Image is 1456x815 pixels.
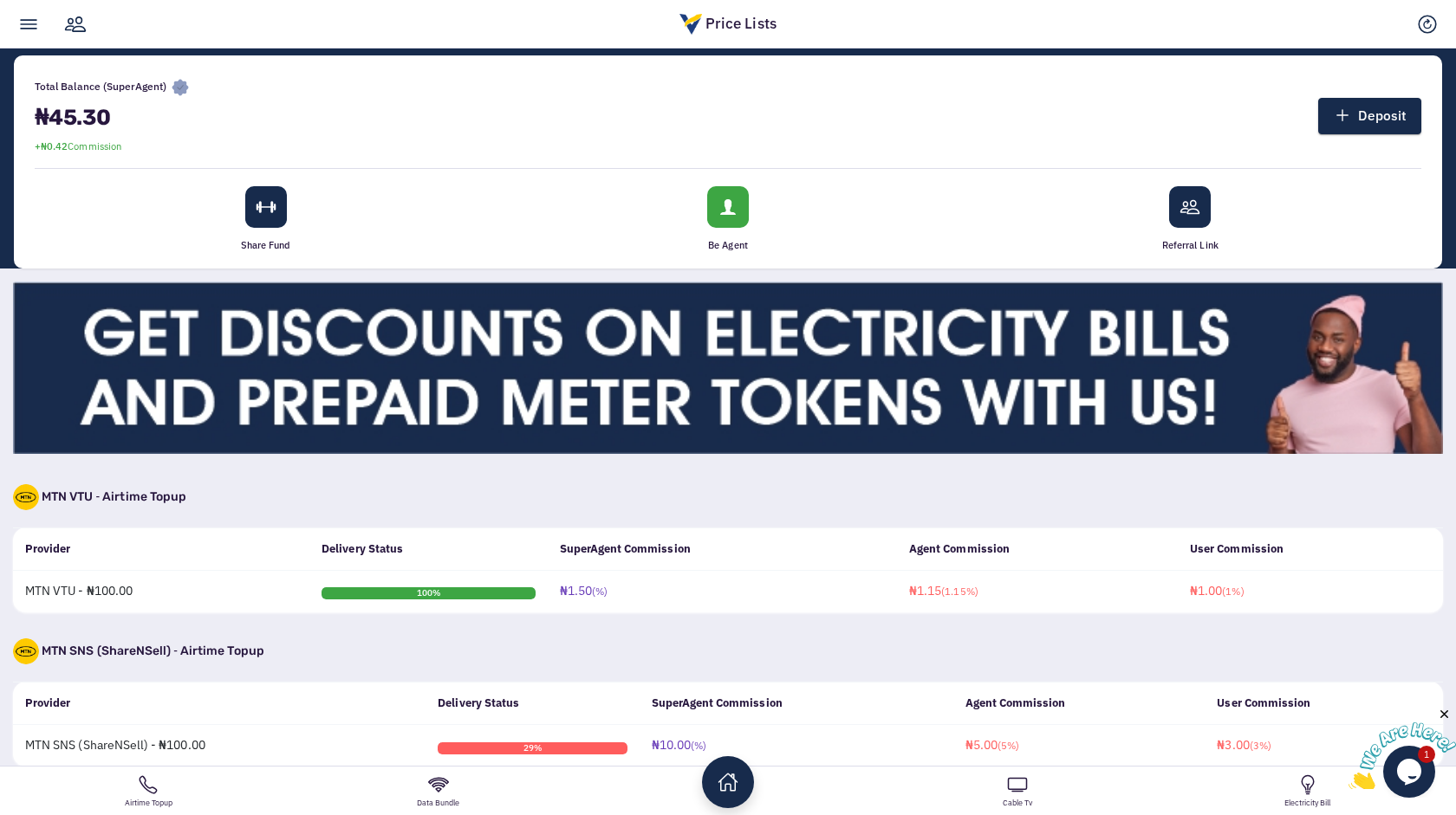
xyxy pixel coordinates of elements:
[322,587,535,599] div: 100%
[592,585,608,598] small: (%)
[873,766,1162,815] a: Cable Tv
[998,740,1019,752] small: (5%)
[1178,570,1443,612] td: ₦1.00
[671,13,784,36] div: Price Lists
[3,766,293,815] a: Airtime Topup
[1250,740,1271,752] small: (3%)
[953,724,1206,766] td: ₦5.00
[548,528,898,571] th: SuperAgent Commission
[640,682,953,725] th: SuperAgent Commission
[13,281,1443,454] img: 1731869762electricity.jpg
[13,682,426,725] th: Provider
[35,186,497,251] a: Share Fund
[1178,528,1443,571] th: User Commission
[1167,799,1449,808] strong: Electricity Bill
[42,644,264,658] b: MTN SNS (ShareNSell) ‐ Airtime Topup
[897,570,1178,612] td: ₦1.15
[1205,682,1443,725] th: User Commission
[959,186,1421,251] a: Referral Link
[309,528,547,571] th: Delivery Status
[548,570,898,612] td: ₦1.50
[296,799,579,808] strong: Data Bundle
[293,766,582,815] a: Data Bundle
[1205,724,1443,766] td: ₦3.00
[13,570,309,612] td: MTN VTU - ₦100.00
[897,528,1178,571] th: Agent Commission
[640,724,953,766] td: ₦10.00
[718,772,738,792] ion-icon: home outline
[497,186,959,251] a: Be Agent
[953,682,1206,725] th: Agent Commission
[13,724,426,766] td: MTN SNS (ShareNSell) - ₦100.00
[1222,585,1244,598] small: (1%)
[1318,98,1421,133] a: Deposit
[497,240,959,251] strong: Be Agent
[35,77,191,98] span: Total Balance (SuperAgent)
[426,682,639,725] th: Delivery Status
[959,240,1421,251] strong: Referral Link
[876,799,1159,808] strong: Cable Tv
[13,528,309,571] th: Provider
[42,489,186,504] b: MTN VTU ‐ Airtime Topup
[941,585,978,598] small: (1.15%)
[679,14,702,35] img: logo
[1163,766,1453,815] a: Electricity Bill
[35,240,497,251] strong: Share Fund
[438,742,627,754] div: 29%
[35,140,121,152] small: Commission
[1358,106,1407,126] strong: Deposit
[1349,707,1456,789] iframe: chat widget
[35,107,191,128] h1: ₦45.30
[35,140,68,152] b: +₦0.42
[691,740,706,752] small: (%)
[7,799,289,808] strong: Airtime Topup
